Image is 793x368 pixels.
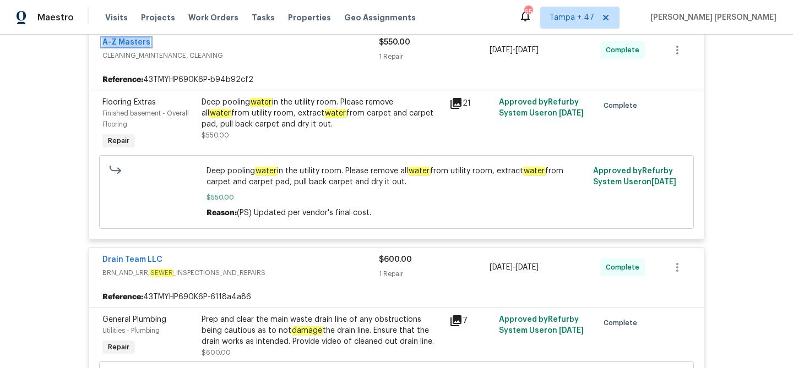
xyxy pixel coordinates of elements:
[252,14,275,21] span: Tasks
[202,314,443,347] div: Prep and clear the main waste drain line of any obstructions being cautious as to not the drain l...
[490,45,539,56] span: -
[523,167,545,175] em: water
[202,97,443,130] div: Deep pooling in the utility room. Please remove all from utility room, extract from carpet and ca...
[379,268,490,279] div: 1 Repair
[408,167,430,175] em: water
[646,12,776,23] span: [PERSON_NAME] [PERSON_NAME]
[490,263,513,271] span: [DATE]
[104,135,134,146] span: Repair
[141,12,175,23] span: Projects
[202,132,229,139] span: $550.00
[102,50,379,61] span: CLEANING_MAINTENANCE, CLEANING
[102,256,162,263] a: Drain Team LLC
[105,12,128,23] span: Visits
[102,110,189,128] span: Finished basement - Overall Flooring
[379,39,410,46] span: $550.00
[559,109,584,117] span: [DATE]
[559,327,584,334] span: [DATE]
[499,98,584,117] span: Approved by Refurby System User on
[379,51,490,62] div: 1 Repair
[449,314,492,327] div: 7
[102,39,150,46] a: A-Z Masters
[449,97,492,110] div: 21
[604,100,642,111] span: Complete
[324,109,346,118] em: water
[102,267,379,278] span: BRN_AND_LRR, _INSPECTIONS_AND_REPAIRS
[104,342,134,353] span: Repair
[150,269,173,277] em: SEWER
[237,209,371,217] span: (PS) Updated per vendor's final cost.
[89,287,704,307] div: 43TMYHP690K6P-6118a4a86
[499,316,584,334] span: Approved by Refurby System User on
[606,262,644,273] span: Complete
[209,109,231,118] em: water
[202,349,231,356] span: $600.00
[89,70,704,90] div: 43TMYHP690K6P-b94b92cf2
[344,12,416,23] span: Geo Assignments
[606,45,644,56] span: Complete
[515,263,539,271] span: [DATE]
[102,327,160,334] span: Utilities - Plumbing
[102,316,166,323] span: General Plumbing
[102,292,143,303] b: Reference:
[379,256,412,263] span: $600.00
[207,192,587,203] span: $550.00
[490,46,513,54] span: [DATE]
[255,167,277,175] em: water
[250,98,272,107] em: water
[207,166,587,188] span: Deep pooling in the utility room. Please remove all from utility room, extract from carpet and ca...
[188,12,238,23] span: Work Orders
[207,209,237,217] span: Reason:
[37,12,74,23] span: Maestro
[490,262,539,273] span: -
[291,326,323,335] em: damage
[651,178,676,186] span: [DATE]
[550,12,594,23] span: Tampa + 47
[604,317,642,328] span: Complete
[515,46,539,54] span: [DATE]
[593,167,676,186] span: Approved by Refurby System User on
[288,12,331,23] span: Properties
[524,7,532,18] div: 654
[102,98,156,106] span: Flooring Extras
[102,74,143,85] b: Reference:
